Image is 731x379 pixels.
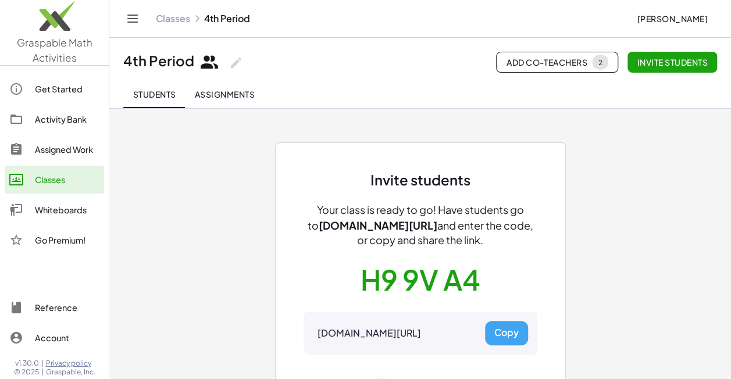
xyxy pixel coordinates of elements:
[35,82,99,96] div: Get Started
[46,359,95,368] a: Privacy policy
[319,219,437,232] span: [DOMAIN_NAME][URL]
[123,9,142,28] button: Toggle navigation
[598,58,602,67] div: 2
[361,262,480,298] button: H9 9V A4
[318,327,421,339] div: [DOMAIN_NAME][URL]
[627,8,717,29] button: [PERSON_NAME]
[46,367,95,377] span: Graspable, Inc.
[133,89,176,99] span: Students
[5,75,104,103] a: Get Started
[41,359,44,368] span: |
[35,301,99,314] div: Reference
[5,196,104,224] a: Whiteboards
[627,52,717,73] button: Invite students
[5,324,104,352] a: Account
[506,55,608,70] span: Add Co-Teachers
[123,52,220,73] div: 4th Period
[17,36,92,64] span: Graspable Math Activities
[156,13,190,24] a: Classes
[308,203,524,232] span: Your class is ready to go! Have students go to
[35,233,99,247] div: Go Premium!
[14,367,39,377] span: © 2025
[485,321,528,345] button: Copy
[35,112,99,126] div: Activity Bank
[35,142,99,156] div: Assigned Work
[15,359,39,368] span: v1.30.0
[496,52,618,73] button: Add Co-Teachers2
[194,89,255,99] span: Assignments
[637,13,708,24] span: [PERSON_NAME]
[5,166,104,194] a: Classes
[357,219,533,246] span: and enter the code, or copy and share the link.
[35,173,99,187] div: Classes
[370,171,470,189] div: Invite students
[35,331,99,345] div: Account
[41,367,44,377] span: |
[637,57,708,67] span: Invite students
[5,105,104,133] a: Activity Bank
[5,294,104,321] a: Reference
[35,203,99,217] div: Whiteboards
[5,135,104,163] a: Assigned Work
